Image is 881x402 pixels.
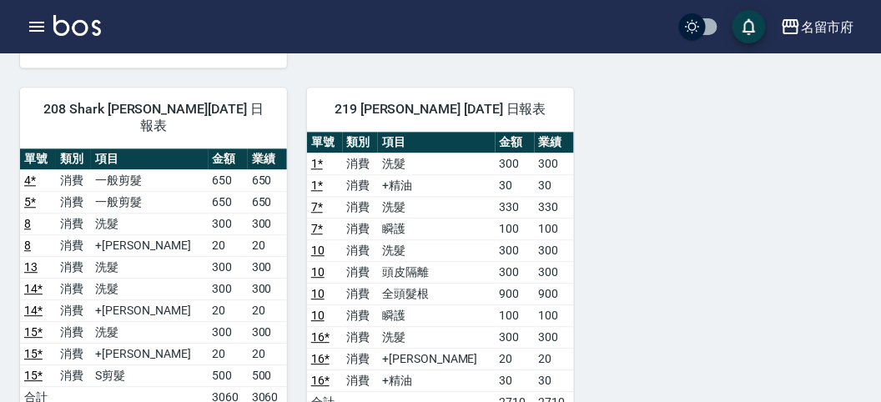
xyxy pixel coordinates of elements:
[535,196,574,218] td: 330
[307,132,343,153] th: 單號
[496,326,535,348] td: 300
[343,304,379,326] td: 消費
[378,283,495,304] td: 全頭髮根
[56,169,92,191] td: 消費
[496,239,535,261] td: 300
[91,169,208,191] td: 一般剪髮
[496,261,535,283] td: 300
[496,369,535,391] td: 30
[24,260,38,274] a: 13
[535,304,574,326] td: 100
[535,283,574,304] td: 900
[209,278,248,299] td: 300
[327,101,554,118] span: 219 [PERSON_NAME] [DATE] 日報表
[343,153,379,174] td: 消費
[91,299,208,321] td: +[PERSON_NAME]
[343,196,379,218] td: 消費
[343,348,379,369] td: 消費
[378,348,495,369] td: +[PERSON_NAME]
[311,287,325,300] a: 10
[56,191,92,213] td: 消費
[496,174,535,196] td: 30
[91,148,208,170] th: 項目
[535,369,574,391] td: 30
[496,283,535,304] td: 900
[535,239,574,261] td: 300
[535,261,574,283] td: 300
[209,191,248,213] td: 650
[248,321,287,343] td: 300
[343,369,379,391] td: 消費
[378,326,495,348] td: 洗髮
[56,213,92,234] td: 消費
[248,299,287,321] td: 20
[248,213,287,234] td: 300
[56,256,92,278] td: 消費
[248,191,287,213] td: 650
[24,217,31,230] a: 8
[343,261,379,283] td: 消費
[20,148,56,170] th: 單號
[209,148,248,170] th: 金額
[209,364,248,386] td: 500
[311,265,325,279] a: 10
[378,239,495,261] td: 洗髮
[378,261,495,283] td: 頭皮隔離
[248,364,287,386] td: 500
[248,148,287,170] th: 業績
[378,304,495,326] td: 瞬護
[91,321,208,343] td: 洗髮
[56,343,92,364] td: 消費
[774,10,861,44] button: 名留市府
[91,213,208,234] td: 洗髮
[209,299,248,321] td: 20
[343,326,379,348] td: 消費
[496,304,535,326] td: 100
[535,326,574,348] td: 300
[732,10,766,43] button: save
[496,153,535,174] td: 300
[53,15,101,36] img: Logo
[311,309,325,322] a: 10
[56,299,92,321] td: 消費
[209,256,248,278] td: 300
[91,364,208,386] td: S剪髮
[56,364,92,386] td: 消費
[248,278,287,299] td: 300
[91,256,208,278] td: 洗髮
[378,218,495,239] td: 瞬護
[311,244,325,257] a: 10
[378,132,495,153] th: 項目
[209,234,248,256] td: 20
[801,17,854,38] div: 名留市府
[535,218,574,239] td: 100
[378,153,495,174] td: 洗髮
[56,148,92,170] th: 類別
[378,174,495,196] td: +精油
[535,153,574,174] td: 300
[24,239,31,252] a: 8
[40,101,267,134] span: 208 Shark [PERSON_NAME][DATE] 日報表
[91,234,208,256] td: +[PERSON_NAME]
[248,234,287,256] td: 20
[343,283,379,304] td: 消費
[535,348,574,369] td: 20
[496,218,535,239] td: 100
[343,218,379,239] td: 消費
[378,369,495,391] td: +精油
[209,343,248,364] td: 20
[248,343,287,364] td: 20
[535,174,574,196] td: 30
[343,132,379,153] th: 類別
[496,348,535,369] td: 20
[91,191,208,213] td: 一般剪髮
[343,174,379,196] td: 消費
[56,234,92,256] td: 消費
[535,132,574,153] th: 業績
[343,239,379,261] td: 消費
[378,196,495,218] td: 洗髮
[209,169,248,191] td: 650
[496,196,535,218] td: 330
[56,278,92,299] td: 消費
[496,132,535,153] th: 金額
